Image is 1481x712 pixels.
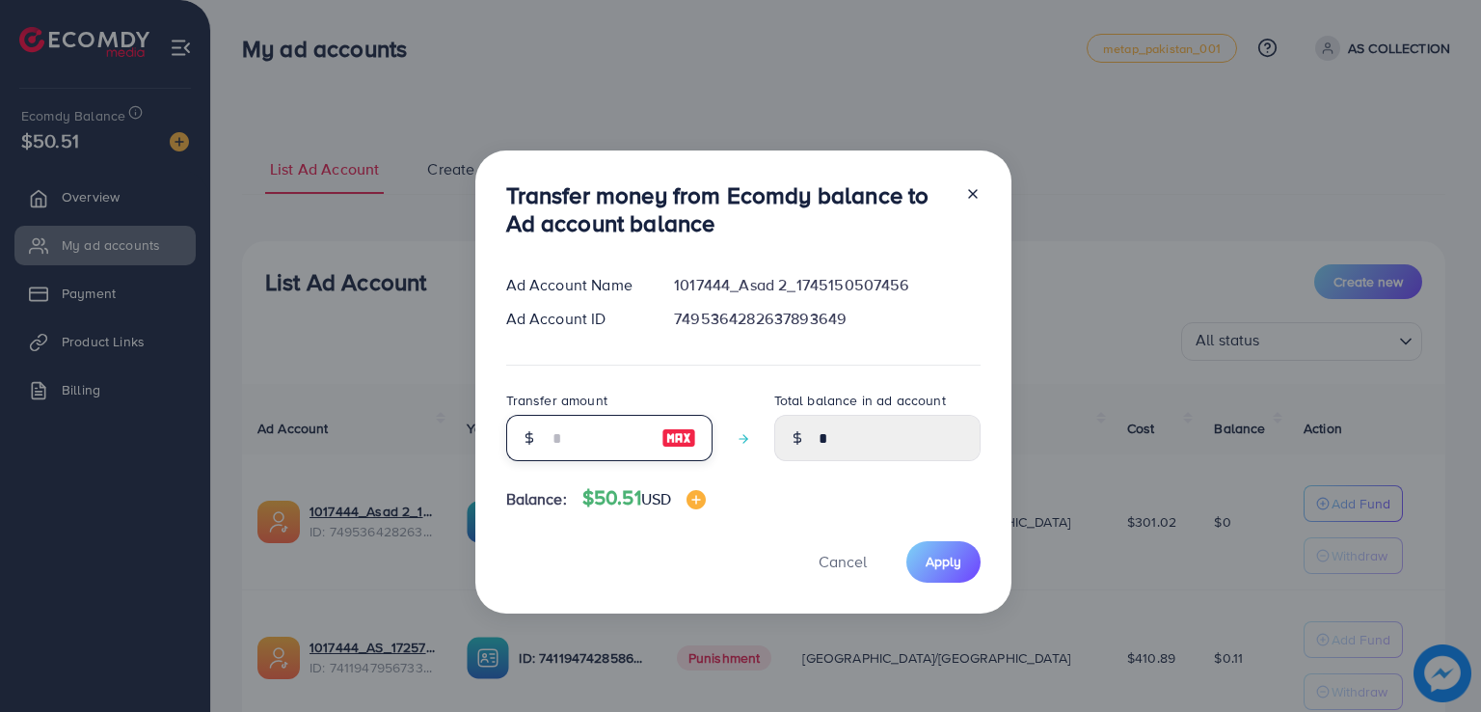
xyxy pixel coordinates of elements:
[582,486,706,510] h4: $50.51
[906,541,981,583] button: Apply
[506,391,607,410] label: Transfer amount
[687,490,706,509] img: image
[819,551,867,572] span: Cancel
[491,274,660,296] div: Ad Account Name
[774,391,946,410] label: Total balance in ad account
[659,308,995,330] div: 7495364282637893649
[794,541,891,583] button: Cancel
[659,274,995,296] div: 1017444_Asad 2_1745150507456
[641,488,671,509] span: USD
[491,308,660,330] div: Ad Account ID
[506,488,567,510] span: Balance:
[661,426,696,450] img: image
[926,552,961,571] span: Apply
[506,181,950,237] h3: Transfer money from Ecomdy balance to Ad account balance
